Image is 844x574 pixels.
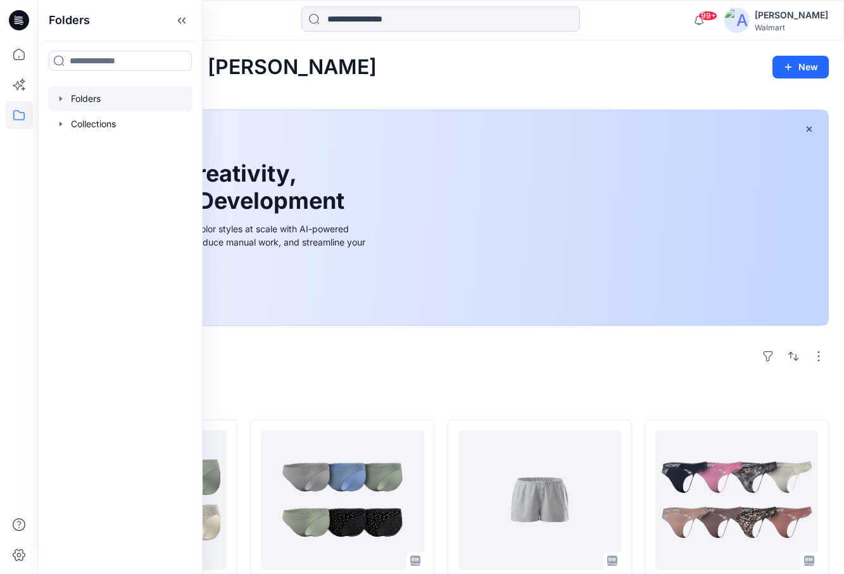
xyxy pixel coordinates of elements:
[84,277,369,303] a: Discover more
[655,430,818,570] a: 092130_ADM_JOYSPUN_MICRO LACE THONG
[755,23,828,32] div: Walmart
[261,430,424,570] a: JS2644_COTTON LACE TRIM BIKINI
[84,160,350,215] h1: Unleash Creativity, Speed Up Development
[698,11,717,21] span: 99+
[772,56,829,78] button: New
[458,430,621,570] a: 017330_SATIN_SLEEP_BOXER_SHORT
[755,8,828,23] div: [PERSON_NAME]
[53,392,829,407] h4: Styles
[84,222,369,262] div: Explore ideas faster and recolor styles at scale with AI-powered tools that boost creativity, red...
[724,8,750,33] img: avatar
[53,56,377,79] h2: Welcome back, [PERSON_NAME]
